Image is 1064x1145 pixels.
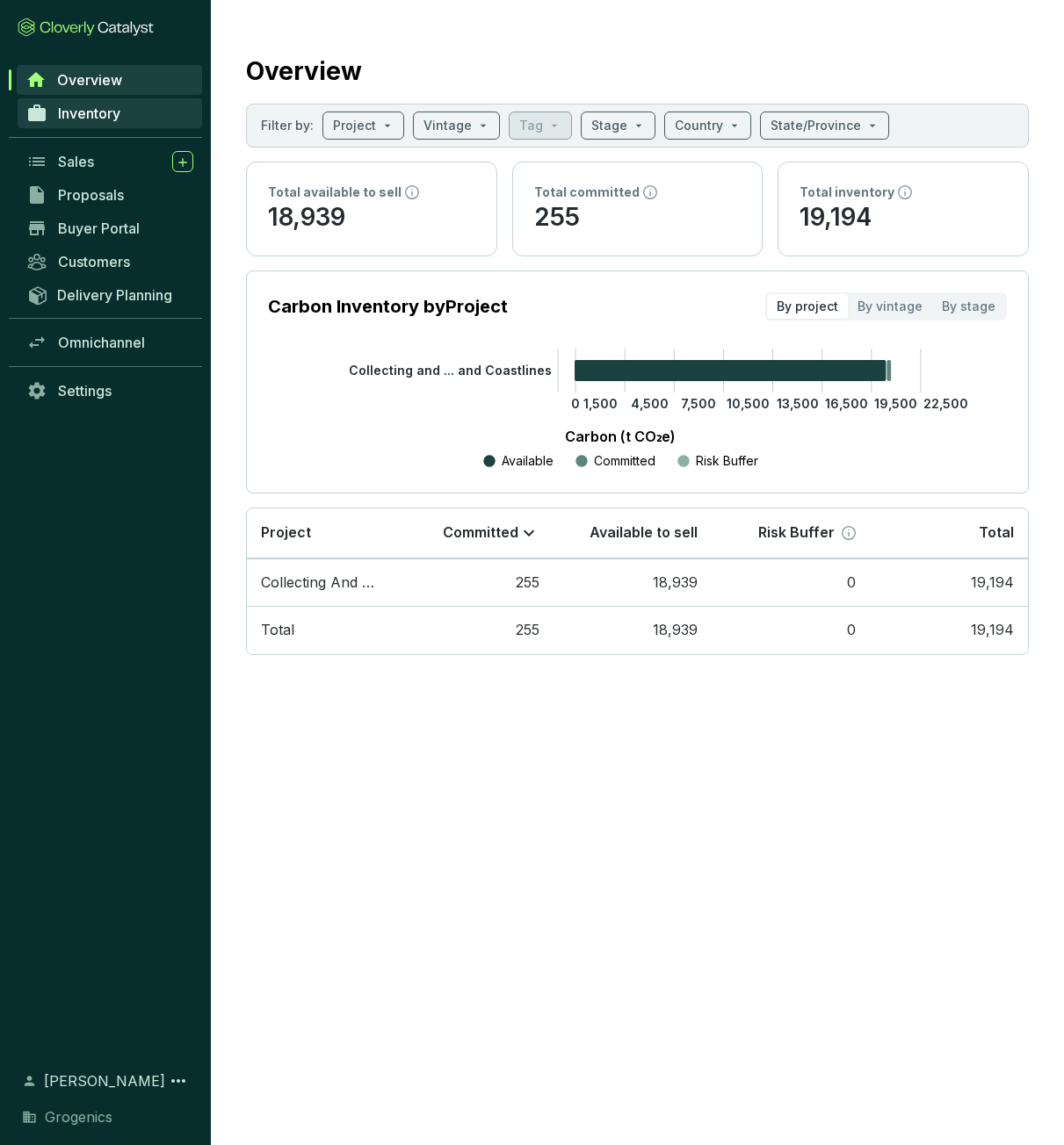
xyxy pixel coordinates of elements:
[57,71,122,89] span: Overview
[17,65,202,95] a: Overview
[58,334,145,351] span: Omnichannel
[443,523,518,543] p: Committed
[712,558,870,607] td: 0
[932,294,1005,319] div: By stage
[554,508,712,558] th: Available to sell
[58,153,94,170] span: Sales
[18,98,202,128] a: Inventory
[870,606,1028,654] td: 19,194
[18,280,202,309] a: Delivery Planning
[767,294,848,319] div: By project
[395,558,554,607] td: 255
[246,53,362,90] h2: Overview
[594,452,655,470] p: Committed
[874,396,917,411] tspan: 19,500
[870,508,1028,558] th: Total
[554,606,712,654] td: 18,939
[268,201,475,234] p: 18,939
[261,117,314,134] p: Filter by:
[534,201,742,234] p: 255
[58,220,140,237] span: Buyer Portal
[18,328,202,357] a: Omnichannel
[777,396,819,411] tspan: 13,500
[247,558,395,607] td: Collecting And Upcycling Sargassum To Protect Oceans And Coastlines
[247,606,395,654] td: Total
[825,396,868,411] tspan: 16,500
[58,253,130,270] span: Customers
[848,294,932,319] div: By vintage
[58,186,124,204] span: Proposals
[57,286,172,304] span: Delivery Planning
[696,452,758,470] p: Risk Buffer
[571,396,580,411] tspan: 0
[58,382,112,400] span: Settings
[45,1106,112,1127] span: Grogenics
[870,558,1028,607] td: 19,194
[18,213,202,243] a: Buyer Portal
[800,184,894,201] p: Total inventory
[583,396,618,411] tspan: 1,500
[758,523,835,543] p: Risk Buffer
[268,294,508,319] p: Carbon Inventory by Project
[631,396,669,411] tspan: 4,500
[44,1070,165,1091] span: [PERSON_NAME]
[712,606,870,654] td: 0
[268,184,402,201] p: Total available to sell
[502,452,554,470] p: Available
[18,147,202,176] a: Sales
[395,606,554,654] td: 255
[349,363,552,378] tspan: Collecting and ... and Coastlines
[18,180,202,210] a: Proposals
[765,292,1007,320] div: segmented control
[923,396,968,411] tspan: 22,500
[519,117,543,134] p: Tag
[681,396,716,411] tspan: 7,500
[800,201,1007,234] p: 19,194
[247,508,395,558] th: Project
[58,104,120,122] span: Inventory
[534,184,640,201] p: Total committed
[18,376,202,406] a: Settings
[18,247,202,277] a: Customers
[554,558,712,607] td: 18,939
[294,426,945,447] p: Carbon (t CO₂e)
[727,396,770,411] tspan: 10,500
